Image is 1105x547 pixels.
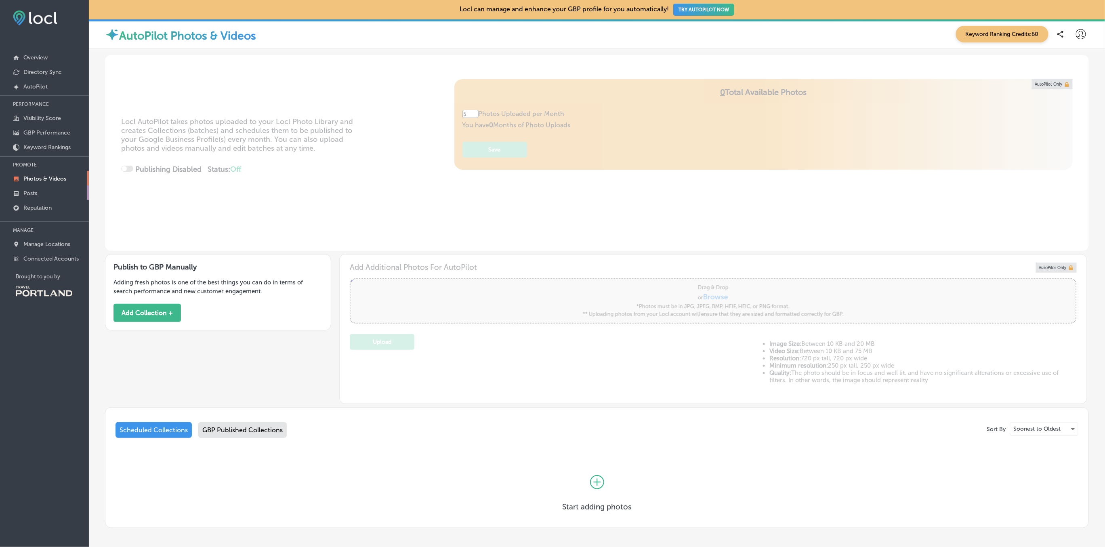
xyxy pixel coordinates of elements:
h3: Publish to GBP Manually [113,263,323,271]
button: TRY AUTOPILOT NOW [673,4,734,16]
p: Reputation [23,204,52,211]
p: Manage Locations [23,241,70,248]
p: Keyword Rankings [23,144,71,151]
img: fda3e92497d09a02dc62c9cd864e3231.png [13,11,57,25]
p: Directory Sync [23,69,62,76]
button: Add Collection + [113,304,181,322]
p: Photos & Videos [23,175,66,182]
div: Soonest to Oldest [1010,423,1078,435]
p: Adding fresh photos is one of the best things you can do in terms of search performance and new c... [113,278,323,296]
span: Keyword Ranking Credits: 60 [956,26,1048,42]
p: AutoPilot [23,83,48,90]
p: Overview [23,54,48,61]
p: Sort By [987,426,1006,433]
p: Visibility Score [23,115,61,122]
div: GBP Published Collections [198,422,287,438]
p: Brought to you by [16,273,89,280]
label: AutoPilot Photos & Videos [119,29,256,42]
p: Posts [23,190,37,197]
div: Scheduled Collections [116,422,192,438]
p: Soonest to Oldest [1014,425,1061,433]
img: autopilot-icon [105,27,119,42]
p: GBP Performance [23,129,70,136]
img: Travel Portland [16,286,72,297]
p: Connected Accounts [23,255,79,262]
h3: Start adding photos [563,502,632,511]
